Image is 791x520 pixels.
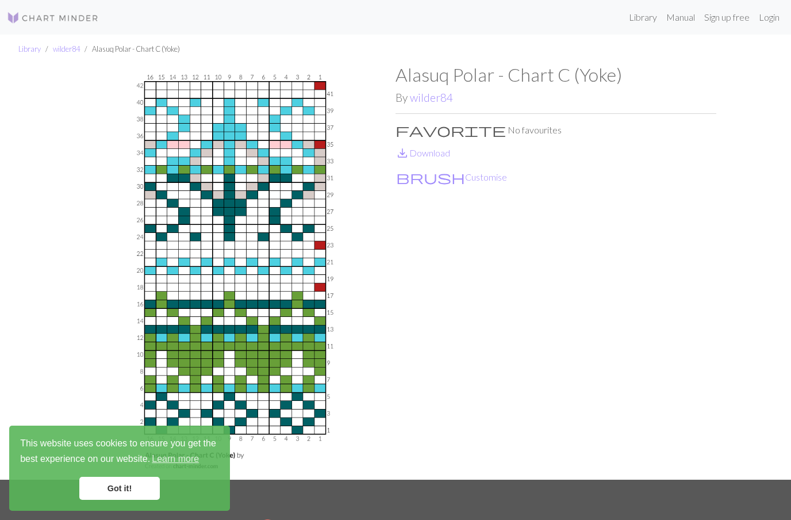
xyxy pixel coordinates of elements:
[395,123,506,137] i: Favourite
[700,6,754,29] a: Sign up free
[395,170,508,185] button: CustomiseCustomise
[395,122,506,138] span: favorite
[150,450,201,468] a: learn more about cookies
[7,11,99,25] img: Logo
[395,123,716,137] p: No favourites
[754,6,784,29] a: Login
[395,145,409,161] span: save_alt
[79,477,160,500] a: dismiss cookie message
[18,44,41,53] a: Library
[624,6,662,29] a: Library
[9,426,230,511] div: cookieconsent
[395,91,716,104] h2: By
[395,146,409,160] i: Download
[396,170,465,184] i: Customise
[80,44,180,55] li: Alasuq Polar - Chart C (Yoke)
[395,147,450,158] a: DownloadDownload
[662,6,700,29] a: Manual
[20,437,219,468] span: This website uses cookies to ensure you get the best experience on our website.
[410,91,453,104] a: wilder84
[396,169,465,185] span: brush
[75,64,395,480] img: Alasuq Polar - Chart C (Yoke)
[53,44,80,53] a: wilder84
[395,64,716,86] h1: Alasuq Polar - Chart C (Yoke)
